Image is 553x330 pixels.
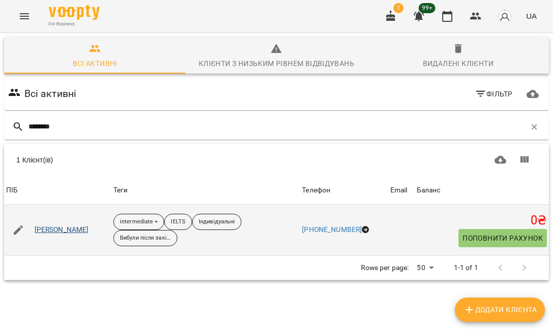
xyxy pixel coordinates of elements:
span: For Business [49,21,100,27]
a: [PHONE_NUMBER] [302,225,362,234]
a: [PERSON_NAME] [35,225,89,235]
button: Показати колонки [512,148,537,172]
button: UA [522,7,541,25]
p: 1-1 of 1 [454,263,478,273]
img: avatar_s.png [498,9,512,23]
p: Вибули після закінчення рівня [120,234,171,243]
div: Sort [302,184,330,196]
div: Sort [417,184,441,196]
span: Поповнити рахунок [463,232,543,244]
div: 1 Клієнт(ів) [16,155,271,165]
span: UA [526,11,537,21]
img: Voopty Logo [49,5,100,20]
div: Вибули після закінчення рівня [113,230,177,246]
span: Фільтр [475,88,513,100]
div: intermediate + [113,214,164,230]
button: Додати клієнта [455,298,545,322]
button: Menu [12,4,37,28]
span: Баланс [417,184,547,196]
div: Email [390,184,408,196]
div: Sort [6,184,18,196]
span: 99+ [419,3,436,13]
p: IELTS [171,218,186,226]
div: Всі активні [73,57,117,70]
p: intermediate + [120,218,158,226]
div: Видалені клієнти [423,57,494,70]
div: Індивідуальні [192,214,241,230]
div: IELTS [164,214,192,230]
span: Телефон [302,184,386,196]
div: Баланс [417,184,441,196]
span: ПІБ [6,184,109,196]
span: Додати клієнта [463,304,537,316]
button: Поповнити рахунок [458,229,547,247]
button: Завантажити CSV [488,148,513,172]
button: Фільтр [471,85,517,103]
div: Sort [390,184,408,196]
span: Email [390,184,413,196]
h6: Всі активні [24,86,77,102]
div: Теги [113,184,298,196]
p: Rows per page: [361,263,409,273]
div: ПІБ [6,184,18,196]
div: Телефон [302,184,330,196]
div: Table Toolbar [4,144,549,176]
p: Індивідуальні [199,218,235,226]
div: Клієнти з низьким рівнем відвідувань [199,57,354,70]
h5: 0 ₴ [417,213,547,228]
span: 1 [393,3,404,13]
div: 50 [413,260,437,275]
